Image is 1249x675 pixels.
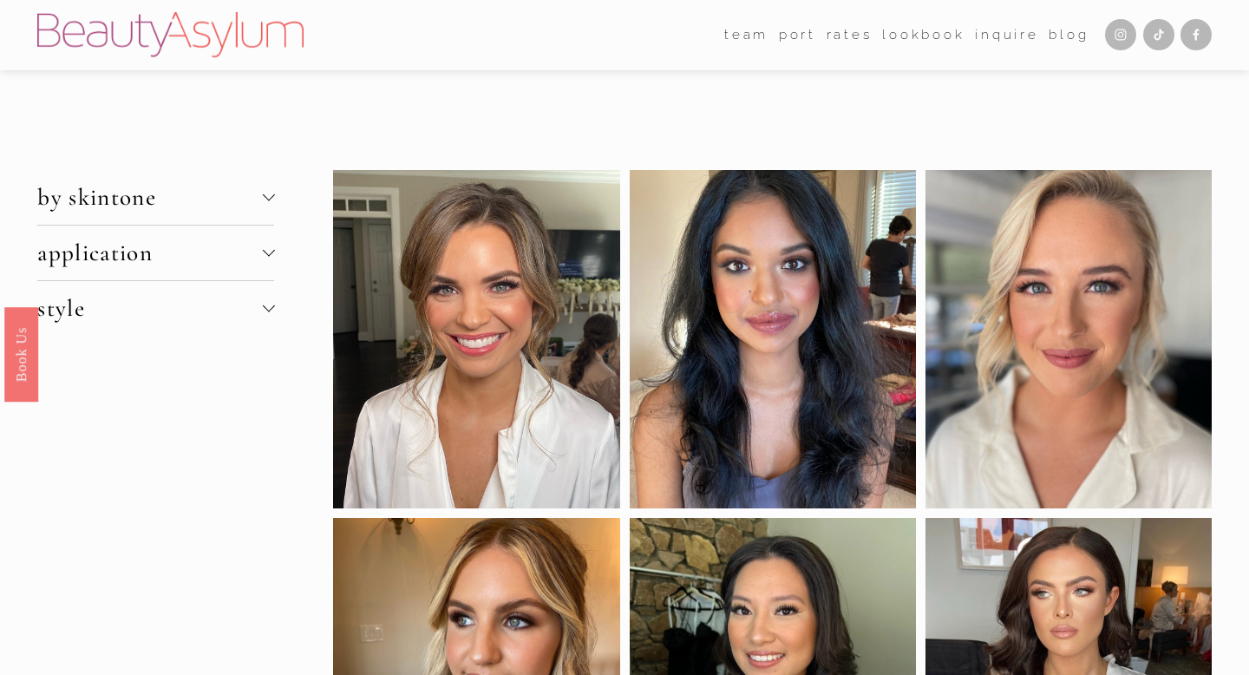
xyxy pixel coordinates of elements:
a: Instagram [1105,19,1136,50]
a: Rates [827,22,873,49]
button: application [37,226,274,280]
button: style [37,281,274,336]
a: Lookbook [882,22,965,49]
a: Facebook [1180,19,1212,50]
a: folder dropdown [724,22,768,49]
a: Blog [1049,22,1089,49]
span: style [37,294,262,323]
img: Beauty Asylum | Bridal Hair &amp; Makeup Charlotte &amp; Atlanta [37,12,304,57]
a: Inquire [975,22,1039,49]
span: application [37,239,262,267]
button: by skintone [37,170,274,225]
a: TikTok [1143,19,1174,50]
span: by skintone [37,183,262,212]
span: team [724,23,768,47]
a: port [779,22,816,49]
a: Book Us [4,307,38,402]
